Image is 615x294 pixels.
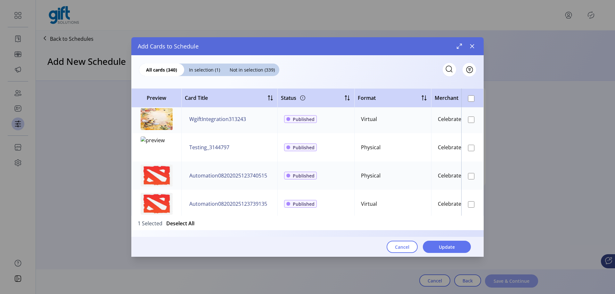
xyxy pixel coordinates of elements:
div: Virtual [361,115,377,123]
button: Filter Button [463,63,476,76]
img: preview [141,193,173,215]
div: Physical [361,172,381,179]
span: Update [439,244,455,250]
button: Automation08202025123739135 [188,199,268,209]
span: All cards (340) [139,66,184,73]
img: preview [141,108,173,130]
div: Celebrate Brands [438,172,480,179]
div: Physical [361,143,381,151]
span: Card Title [185,94,208,102]
img: preview [141,165,173,186]
span: Testing_3144797 [189,143,229,151]
span: Published [293,201,315,207]
span: WgiftIntegration313243 [189,115,246,123]
div: Virtual [361,200,377,208]
button: Update [423,241,471,253]
span: 1 Selected [138,220,162,226]
span: Published [293,172,315,179]
span: Cancel [395,244,409,250]
span: Format [358,94,376,102]
div: Status [281,93,307,103]
div: Not in selection (339) [225,64,279,76]
button: WgiftIntegration313243 [188,114,247,124]
span: Add Cards to Schedule [138,42,199,51]
span: Merchant [435,94,458,102]
span: Automation08202025123739135 [189,200,267,208]
button: Maximize [454,41,464,51]
div: Celebrate Brands [438,115,480,123]
img: preview [141,136,173,158]
span: Automation08202025123740515 [189,172,267,179]
div: All cards (340) [139,64,184,76]
button: Testing_3144797 [188,142,231,152]
span: Not in selection (339) [225,66,279,73]
div: In selection (1) [184,64,225,76]
span: Preview [135,94,178,102]
span: Published [293,116,315,123]
button: Cancel [387,241,418,253]
span: Published [293,144,315,151]
button: Automation08202025123740515 [188,170,268,181]
div: Celebrate Brands [438,143,480,151]
span: In selection (1) [184,66,225,73]
div: Celebrate Brands [438,200,480,208]
button: Deselect All [166,220,194,227]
